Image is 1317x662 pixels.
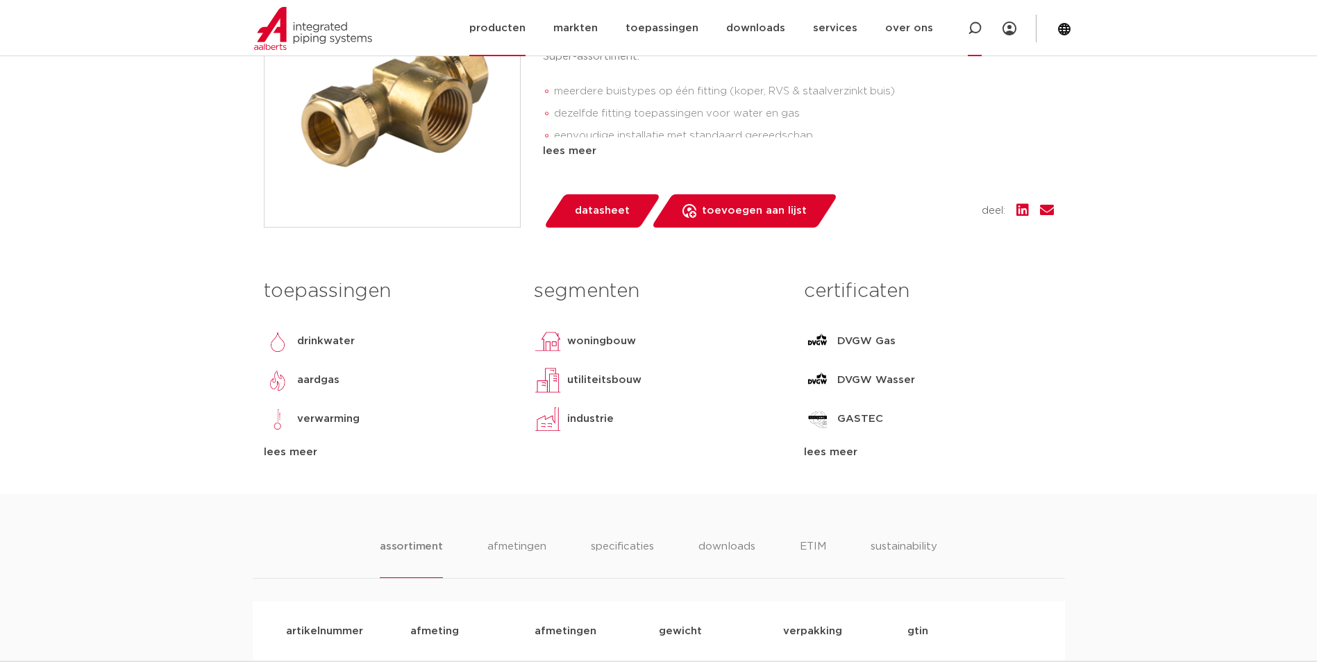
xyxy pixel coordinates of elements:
[554,80,1054,103] li: meerdere buistypes op één fitting (koper, RVS & staalverzinkt buis)
[543,194,661,228] a: datasheet
[783,623,907,640] p: verpakking
[380,538,443,578] li: assortiment
[837,411,883,427] p: GASTEC
[800,538,826,578] li: ETIM
[534,405,562,433] img: industrie
[264,366,292,394] img: aardgas
[554,125,1054,147] li: eenvoudige installatie met standaard gereedschap
[264,328,292,355] img: drinkwater
[567,411,614,427] p: industrie
[286,623,410,640] p: artikelnummer
[871,538,937,578] li: sustainability
[264,405,292,433] img: verwarming
[410,623,535,640] p: afmeting
[804,366,832,394] img: DVGW Wasser
[534,278,783,305] h3: segmenten
[535,623,659,640] p: afmetingen
[804,278,1053,305] h3: certificaten
[591,538,654,578] li: specificaties
[702,200,807,222] span: toevoegen aan lijst
[264,444,513,461] div: lees meer
[567,333,636,350] p: woningbouw
[837,333,896,350] p: DVGW Gas
[907,623,1032,640] p: gtin
[297,411,360,427] p: verwarming
[534,366,562,394] img: utiliteitsbouw
[297,333,355,350] p: drinkwater
[659,623,783,640] p: gewicht
[804,328,832,355] img: DVGW Gas
[534,328,562,355] img: woningbouw
[264,278,513,305] h3: toepassingen
[297,372,339,389] p: aardgas
[487,538,546,578] li: afmetingen
[804,405,832,433] img: GASTEC
[982,203,1005,219] span: deel:
[575,200,630,222] span: datasheet
[543,143,1054,160] div: lees meer
[837,372,915,389] p: DVGW Wasser
[804,444,1053,461] div: lees meer
[698,538,755,578] li: downloads
[554,103,1054,125] li: dezelfde fitting toepassingen voor water en gas
[567,372,641,389] p: utiliteitsbouw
